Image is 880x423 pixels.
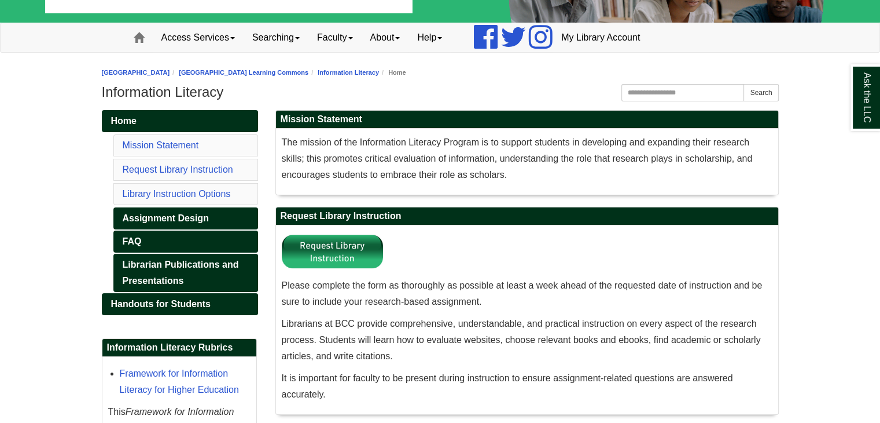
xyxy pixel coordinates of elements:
h2: Request Library Instruction [276,207,778,225]
a: Faculty [308,23,362,52]
span: The mission of the Information Literacy Program is to support students in developing and expandin... [282,137,753,180]
span: Handouts for Students [111,299,211,309]
a: Request Library Instruction [123,165,233,174]
span: Home [111,116,137,126]
img: Library Instruction Button [282,231,383,272]
a: Mission Statement [123,140,199,150]
button: Search [743,84,778,101]
a: Library Instruction Options [123,189,231,199]
a: Framework for Information Literacy for Higher Education [120,369,239,395]
a: About [362,23,409,52]
span: Please complete the form as thoroughly as possible at least a week ahead of the requested date of... [282,280,763,307]
a: Librarian Publications and Presentations [113,254,258,292]
a: Help [408,23,451,52]
a: Home [102,110,258,132]
a: Assignment Design [113,207,258,229]
h2: Mission Statement [276,111,778,129]
a: Handouts for Students [102,293,258,315]
a: [GEOGRAPHIC_DATA] [102,69,170,76]
a: Access Services [153,23,244,52]
h2: Information Literacy Rubrics [102,339,256,357]
a: My Library Account [553,23,649,52]
a: FAQ [113,231,258,253]
a: Information Literacy [318,69,379,76]
nav: breadcrumb [102,67,779,78]
li: Home [379,67,406,78]
a: Searching [244,23,308,52]
span: Librarians at BCC provide comprehensive, understandable, and practical instruction on every aspec... [282,319,761,361]
span: It is important for faculty to be present during instruction to ensure assignment-related questio... [282,373,733,399]
a: [GEOGRAPHIC_DATA] Learning Commons [179,69,308,76]
h1: Information Literacy [102,84,779,100]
